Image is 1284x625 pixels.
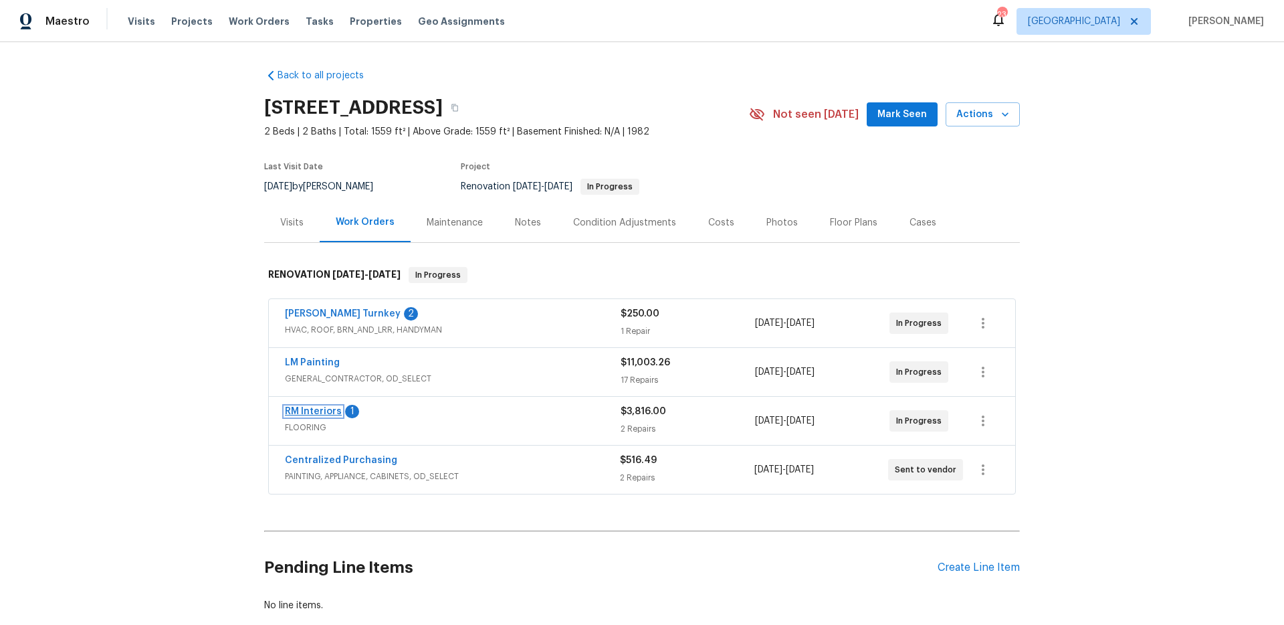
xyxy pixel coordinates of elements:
[264,101,443,114] h2: [STREET_ADDRESS]
[264,599,1020,612] div: No line items.
[946,102,1020,127] button: Actions
[830,216,877,230] div: Floor Plans
[766,216,798,230] div: Photos
[336,215,395,229] div: Work Orders
[332,270,364,279] span: [DATE]
[427,216,483,230] div: Maintenance
[513,182,541,191] span: [DATE]
[1028,15,1120,28] span: [GEOGRAPHIC_DATA]
[264,179,389,195] div: by [PERSON_NAME]
[264,254,1020,296] div: RENOVATION [DATE]-[DATE]In Progress
[896,317,947,330] span: In Progress
[368,270,401,279] span: [DATE]
[786,416,815,426] span: [DATE]
[345,405,359,418] div: 1
[755,317,815,330] span: -
[285,421,621,434] span: FLOORING
[45,15,90,28] span: Maestro
[786,367,815,377] span: [DATE]
[573,216,676,230] div: Condition Adjustments
[773,108,859,121] span: Not seen [DATE]
[621,422,755,436] div: 2 Repairs
[786,465,814,474] span: [DATE]
[128,15,155,28] span: Visits
[896,414,947,428] span: In Progress
[708,216,734,230] div: Costs
[997,8,1006,21] div: 23
[909,216,936,230] div: Cases
[268,267,401,283] h6: RENOVATION
[786,319,815,328] span: [DATE]
[755,367,783,377] span: [DATE]
[956,106,1009,123] span: Actions
[621,309,659,319] span: $250.00
[350,15,402,28] span: Properties
[621,373,755,387] div: 17 Repairs
[264,125,749,139] span: 2 Beds | 2 Baths | Total: 1559 ft² | Above Grade: 1559 ft² | Basement Finished: N/A | 1982
[755,416,783,426] span: [DATE]
[171,15,213,28] span: Projects
[896,365,947,379] span: In Progress
[513,182,572,191] span: -
[280,216,304,230] div: Visits
[410,268,466,282] span: In Progress
[264,163,323,171] span: Last Visit Date
[755,414,815,428] span: -
[621,358,670,367] span: $11,003.26
[755,365,815,379] span: -
[418,15,505,28] span: Geo Assignments
[264,537,938,599] h2: Pending Line Items
[620,471,754,484] div: 2 Repairs
[285,407,342,416] a: RM Interiors
[582,183,638,191] span: In Progress
[285,456,397,465] a: Centralized Purchasing
[285,358,340,367] a: LM Painting
[332,270,401,279] span: -
[443,96,467,120] button: Copy Address
[754,465,782,474] span: [DATE]
[544,182,572,191] span: [DATE]
[229,15,290,28] span: Work Orders
[754,463,814,476] span: -
[404,307,418,321] div: 2
[867,102,938,127] button: Mark Seen
[285,309,401,319] a: [PERSON_NAME] Turnkey
[755,319,783,328] span: [DATE]
[285,323,621,337] span: HVAC, ROOF, BRN_AND_LRR, HANDYMAN
[895,463,962,476] span: Sent to vendor
[515,216,541,230] div: Notes
[285,372,621,385] span: GENERAL_CONTRACTOR, OD_SELECT
[1183,15,1264,28] span: [PERSON_NAME]
[461,182,639,191] span: Renovation
[285,470,620,483] span: PAINTING, APPLIANCE, CABINETS, OD_SELECT
[264,182,292,191] span: [DATE]
[306,17,334,26] span: Tasks
[877,106,927,123] span: Mark Seen
[621,407,666,416] span: $3,816.00
[621,325,755,338] div: 1 Repair
[620,456,657,465] span: $516.49
[938,561,1020,574] div: Create Line Item
[264,69,393,82] a: Back to all projects
[461,163,490,171] span: Project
